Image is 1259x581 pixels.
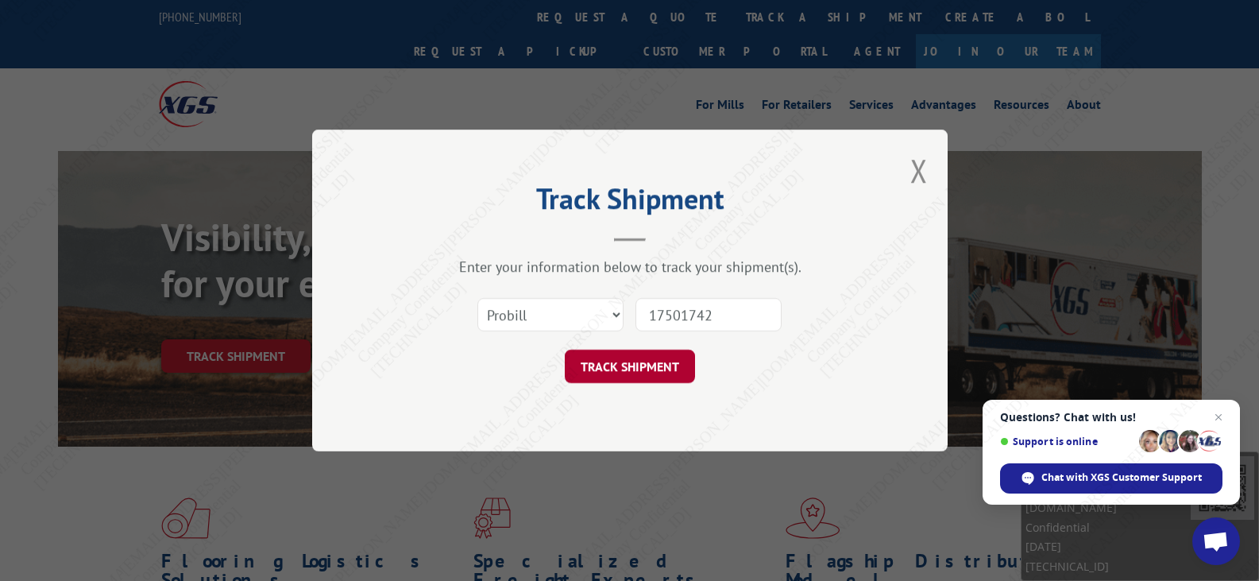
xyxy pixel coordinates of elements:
button: TRACK SHIPMENT [565,350,695,383]
span: Close chat [1209,408,1228,427]
div: Open chat [1192,517,1240,565]
span: Questions? Chat with us! [1000,411,1222,424]
button: Close modal [910,149,928,192]
input: Number(s) [635,298,782,331]
div: Chat with XGS Customer Support [1000,463,1222,494]
h2: Track Shipment [392,188,868,218]
div: Enter your information below to track your shipment(s). [392,258,868,276]
span: Chat with XGS Customer Support [1041,471,1202,485]
span: Support is online [1000,436,1133,447]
